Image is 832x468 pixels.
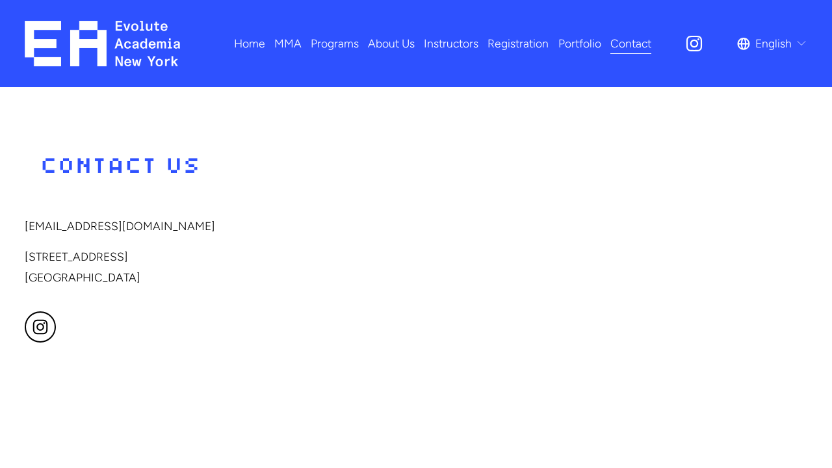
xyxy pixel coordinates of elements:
[368,32,415,55] a: About Us
[755,33,792,54] span: English
[25,311,56,343] a: Instagram
[610,32,651,55] a: Contact
[274,32,302,55] a: folder dropdown
[737,32,807,55] div: language picker
[311,32,359,55] a: folder dropdown
[25,246,346,287] p: [STREET_ADDRESS] [GEOGRAPHIC_DATA]
[234,32,265,55] a: Home
[424,32,478,55] a: Instructors
[311,33,359,54] span: Programs
[25,21,180,66] img: EA
[274,33,302,54] span: MMA
[487,32,549,55] a: Registration
[684,34,704,53] a: Instagram
[558,32,601,55] a: Portfolio
[25,216,346,237] p: [EMAIL_ADDRESS][DOMAIN_NAME]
